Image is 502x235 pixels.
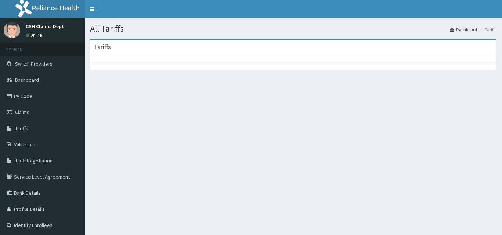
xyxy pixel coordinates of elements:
[478,26,496,33] li: Tariffs
[4,22,20,38] img: User Image
[15,125,28,132] span: Tariffs
[26,24,64,29] p: CSH Claims Dept
[15,77,39,83] span: Dashboard
[15,109,29,115] span: Claims
[450,26,477,33] a: Dashboard
[15,157,53,164] span: Tariff Negotiation
[15,60,53,67] span: Switch Providers
[26,33,43,38] a: Online
[94,44,111,50] h3: Tariffs
[90,24,496,33] h1: All Tariffs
